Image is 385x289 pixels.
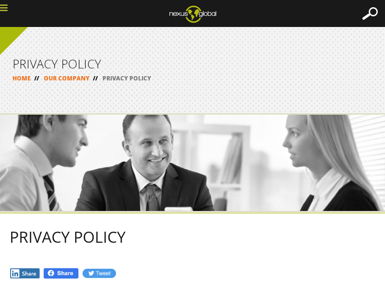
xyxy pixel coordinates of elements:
[82,268,116,279] img: Tw.jpg
[13,58,372,70] h1: PRIVACY POLICY
[10,268,40,279] img: In.jpg
[43,267,79,279] img: Fb.png
[13,74,31,82] a: HOME
[90,74,101,82] span: //
[31,74,42,82] span: //
[162,2,224,26] img: ng_logo_web
[44,74,90,82] a: OUR COMPANY
[10,228,375,245] h2: PRIVACY POLICY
